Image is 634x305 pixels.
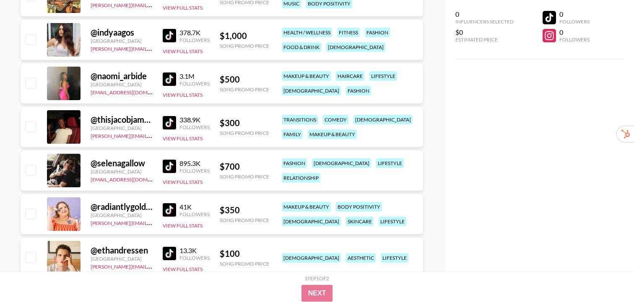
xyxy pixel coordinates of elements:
[220,74,269,85] div: $ 500
[91,27,153,38] div: @ indyaagos
[220,205,269,215] div: $ 350
[336,202,382,212] div: body positivity
[220,86,269,93] div: Song Promo Price
[592,263,624,295] iframe: Drift Widget Chat Controller
[91,256,153,262] div: [GEOGRAPHIC_DATA]
[220,118,269,128] div: $ 300
[91,44,215,52] a: [PERSON_NAME][EMAIL_ADDRESS][DOMAIN_NAME]
[91,168,153,175] div: [GEOGRAPHIC_DATA]
[163,266,203,272] button: View Full Stats
[163,179,203,185] button: View Full Stats
[220,31,269,41] div: $ 1,000
[163,5,203,11] button: View Full Stats
[282,71,331,81] div: makeup & beauty
[559,18,590,25] div: Followers
[379,217,406,226] div: lifestyle
[282,42,321,52] div: food & drink
[163,48,203,54] button: View Full Stats
[282,173,320,183] div: relationship
[179,211,210,217] div: Followers
[220,43,269,49] div: Song Promo Price
[282,86,341,96] div: [DEMOGRAPHIC_DATA]
[312,158,371,168] div: [DEMOGRAPHIC_DATA]
[455,28,514,36] div: $0
[163,29,176,42] img: TikTok
[282,115,318,124] div: transitions
[163,135,203,142] button: View Full Stats
[163,247,176,260] img: TikTok
[346,253,376,263] div: aesthetic
[91,245,153,256] div: @ ethandressen
[323,115,348,124] div: comedy
[179,159,210,168] div: 895.3K
[282,129,303,139] div: family
[179,203,210,211] div: 41K
[91,125,153,131] div: [GEOGRAPHIC_DATA]
[179,246,210,255] div: 13.3K
[337,28,360,37] div: fitness
[381,253,408,263] div: lifestyle
[369,71,397,81] div: lifestyle
[91,218,215,226] a: [PERSON_NAME][EMAIL_ADDRESS][DOMAIN_NAME]
[346,217,374,226] div: skincare
[455,18,514,25] div: Influencers Selected
[163,116,176,129] img: TikTok
[163,203,176,217] img: TikTok
[282,158,307,168] div: fashion
[455,36,514,43] div: Estimated Price
[179,124,210,130] div: Followers
[91,158,153,168] div: @ selenagallow
[163,72,176,86] img: TikTok
[179,116,210,124] div: 338.9K
[179,80,210,87] div: Followers
[91,114,153,125] div: @ thisjacobjamess
[353,115,413,124] div: [DEMOGRAPHIC_DATA]
[163,222,203,229] button: View Full Stats
[220,130,269,136] div: Song Promo Price
[301,285,333,302] button: Next
[91,202,153,212] div: @ radiantlygolden
[163,92,203,98] button: View Full Stats
[282,202,331,212] div: makeup & beauty
[91,175,175,183] a: [EMAIL_ADDRESS][DOMAIN_NAME]
[282,28,332,37] div: health / wellness
[179,37,210,43] div: Followers
[365,28,390,37] div: fashion
[179,28,210,37] div: 378.7K
[91,81,153,88] div: [GEOGRAPHIC_DATA]
[559,28,590,36] div: 0
[559,10,590,18] div: 0
[220,161,269,172] div: $ 700
[91,71,153,81] div: @ naomi_arbide
[91,0,215,8] a: [PERSON_NAME][EMAIL_ADDRESS][DOMAIN_NAME]
[220,248,269,259] div: $ 100
[179,168,210,174] div: Followers
[559,36,590,43] div: Followers
[220,217,269,223] div: Song Promo Price
[179,72,210,80] div: 3.1M
[376,158,404,168] div: lifestyle
[346,86,371,96] div: fashion
[282,217,341,226] div: [DEMOGRAPHIC_DATA]
[282,253,341,263] div: [DEMOGRAPHIC_DATA]
[336,71,364,81] div: haircare
[326,42,385,52] div: [DEMOGRAPHIC_DATA]
[91,262,215,270] a: [PERSON_NAME][EMAIL_ADDRESS][DOMAIN_NAME]
[91,131,215,139] a: [PERSON_NAME][EMAIL_ADDRESS][DOMAIN_NAME]
[91,88,175,96] a: [EMAIL_ADDRESS][DOMAIN_NAME]
[91,212,153,218] div: [GEOGRAPHIC_DATA]
[308,129,357,139] div: makeup & beauty
[455,10,514,18] div: 0
[220,261,269,267] div: Song Promo Price
[179,255,210,261] div: Followers
[220,173,269,180] div: Song Promo Price
[91,38,153,44] div: [GEOGRAPHIC_DATA]
[305,275,329,282] div: Step 1 of 2
[163,160,176,173] img: TikTok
